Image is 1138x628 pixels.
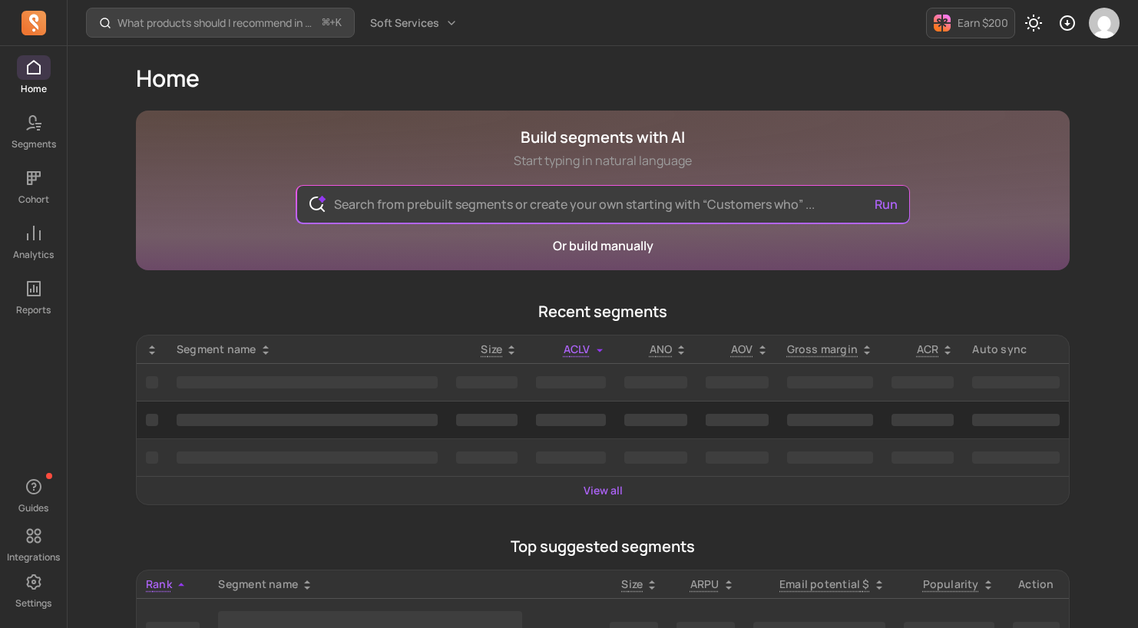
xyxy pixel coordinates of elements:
[136,64,1070,92] h1: Home
[584,483,623,498] a: View all
[536,414,605,426] span: ‌
[323,15,342,31] span: +
[361,9,467,37] button: Soft Services
[621,577,643,591] span: Size
[1018,8,1049,38] button: Toggle dark mode
[15,597,51,610] p: Settings
[136,536,1070,557] p: Top suggested segments
[972,342,1060,357] div: Auto sync
[456,414,518,426] span: ‌
[7,551,60,564] p: Integrations
[218,577,591,592] div: Segment name
[779,577,870,592] p: Email potential $
[136,301,1070,322] p: Recent segments
[17,471,51,517] button: Guides
[650,342,673,356] span: ANO
[624,376,688,388] span: ‌
[536,376,605,388] span: ‌
[892,376,954,388] span: ‌
[624,451,688,464] span: ‌
[1013,577,1060,592] div: Action
[146,376,158,388] span: ‌
[624,414,688,426] span: ‌
[13,249,54,261] p: Analytics
[972,414,1060,426] span: ‌
[972,451,1060,464] span: ‌
[481,342,502,356] span: Size
[21,83,47,95] p: Home
[706,376,768,388] span: ‌
[514,127,692,148] h1: Build segments with AI
[18,502,48,514] p: Guides
[336,17,342,29] kbd: K
[177,342,438,357] div: Segment name
[868,189,904,220] button: Run
[892,451,954,464] span: ‌
[117,15,316,31] p: What products should I recommend in my email campaigns?
[787,451,874,464] span: ‌
[1089,8,1120,38] img: avatar
[731,342,753,357] p: AOV
[706,451,768,464] span: ‌
[322,186,885,223] input: Search from prebuilt segments or create your own starting with “Customers who” ...
[146,577,172,591] span: Rank
[12,138,56,150] p: Segments
[892,414,954,426] span: ‌
[177,451,438,464] span: ‌
[86,8,355,38] button: What products should I recommend in my email campaigns?⌘+K
[456,451,518,464] span: ‌
[926,8,1015,38] button: Earn $200
[146,451,158,464] span: ‌
[322,14,330,33] kbd: ⌘
[917,342,939,357] p: ACR
[923,577,979,592] p: Popularity
[787,342,858,357] p: Gross margin
[706,414,768,426] span: ‌
[553,237,653,254] a: Or build manually
[536,451,605,464] span: ‌
[787,414,874,426] span: ‌
[16,304,51,316] p: Reports
[456,376,518,388] span: ‌
[958,15,1008,31] p: Earn $200
[787,376,874,388] span: ‌
[690,577,720,592] p: ARPU
[146,414,158,426] span: ‌
[564,342,591,356] span: ACLV
[177,376,438,388] span: ‌
[972,376,1060,388] span: ‌
[177,414,438,426] span: ‌
[514,151,692,170] p: Start typing in natural language
[370,15,439,31] span: Soft Services
[18,193,49,206] p: Cohort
